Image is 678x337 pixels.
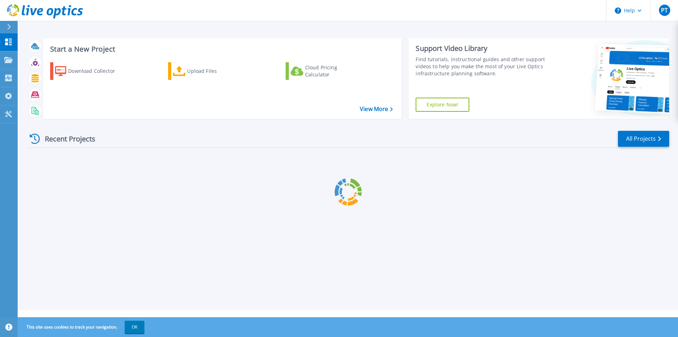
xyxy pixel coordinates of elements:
[68,64,125,78] div: Download Collector
[286,62,364,80] a: Cloud Pricing Calculator
[168,62,247,80] a: Upload Files
[618,131,669,147] a: All Projects
[125,321,144,333] button: OK
[50,62,129,80] a: Download Collector
[305,64,362,78] div: Cloud Pricing Calculator
[416,56,548,77] div: Find tutorials, instructional guides and other support videos to help you make the most of your L...
[27,130,105,147] div: Recent Projects
[50,45,393,53] h3: Start a New Project
[187,64,244,78] div: Upload Files
[416,44,548,53] div: Support Video Library
[360,106,393,112] a: View More
[19,321,144,333] span: This site uses cookies to track your navigation.
[661,7,668,13] span: PT
[416,98,469,112] a: Explore Now!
